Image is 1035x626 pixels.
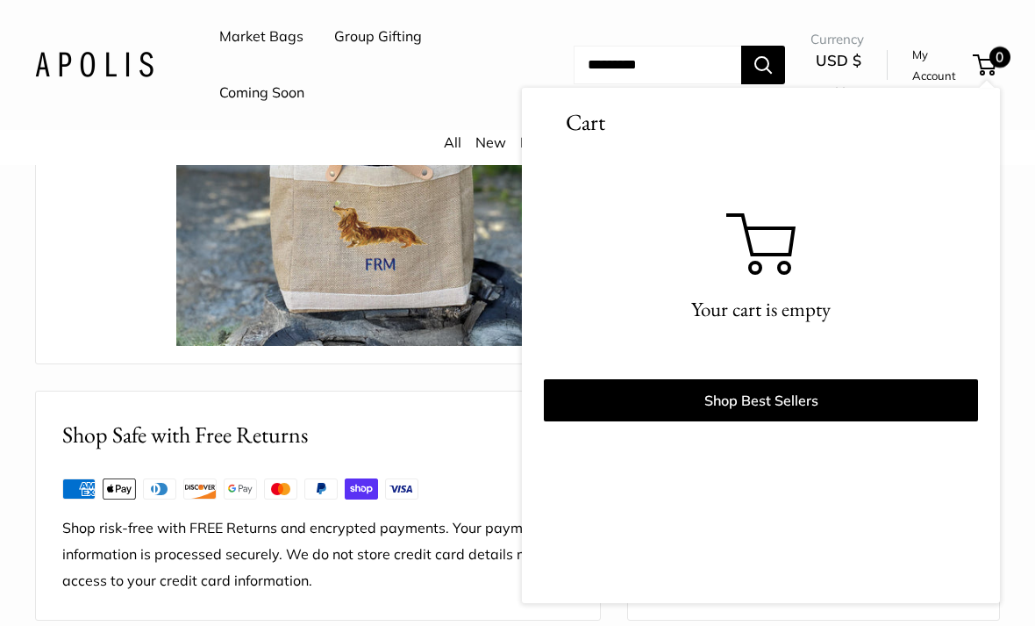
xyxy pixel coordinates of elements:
iframe: Sign Up via Text for Offers [14,559,188,612]
input: Search... [574,46,741,84]
span: 0 [989,47,1010,68]
a: Bestsellers [520,133,592,151]
h3: Cart [544,105,978,140]
img: Apolis [35,52,153,77]
a: New [475,133,506,151]
a: 0 [974,54,996,76]
h2: Shop Safe with Free Returns [62,418,308,452]
a: My Account [912,44,967,87]
a: Market Bags [219,24,303,50]
button: USD $ [810,47,867,103]
p: Shop risk-free with FREE Returns and encrypted payments. Your payment information is processed se... [62,515,574,594]
a: Group Gifting [334,24,422,50]
span: USD $ [816,51,861,69]
a: Shop Best Sellers [544,379,978,421]
a: All [444,133,461,151]
a: Coming Soon [219,80,304,106]
button: Search [741,46,785,84]
span: Currency [810,27,867,52]
p: Your cart is empty [566,292,956,327]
